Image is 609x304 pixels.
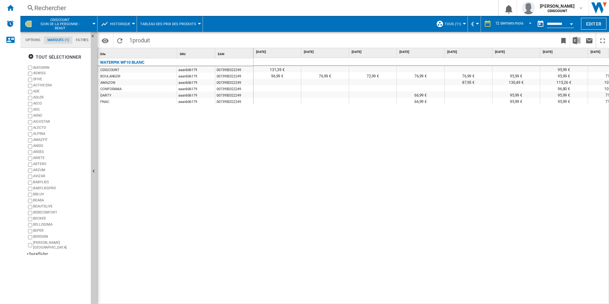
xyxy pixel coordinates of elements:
[445,72,492,79] div: 76,99 €
[100,73,120,80] div: BOULANGER
[28,235,32,239] input: brand.name
[28,217,32,221] input: brand.name
[110,16,133,32] button: Historique
[28,175,32,179] input: brand.name
[33,174,88,180] div: AVIZAR
[215,73,253,79] div: 0073950322249
[100,67,119,73] div: CDISCOUNT
[33,101,88,107] div: AECO
[566,17,577,29] button: Open calendar
[33,204,88,210] div: BEAUTELIVE
[28,72,32,76] input: brand.name
[28,51,81,63] div: tout sélectionner
[100,80,115,86] div: AMAZON
[254,72,301,79] div: 96,99 €
[350,48,397,56] div: [DATE]
[33,168,88,174] div: ARZUM
[33,89,88,95] div: ADE
[177,79,215,85] div: aaanb06179
[540,72,588,79] div: 95,99 €
[33,137,88,143] div: AMAZFIT
[495,21,523,25] div: 12 derniers mois
[349,72,397,79] div: 72,99 €
[255,48,301,56] div: [DATE]
[33,180,88,186] div: BABYLISS
[492,79,540,85] div: 130,49 €
[33,65,88,70] label: WATERPIK
[33,107,88,113] div: AEG
[99,48,177,58] div: Sort None
[33,95,88,101] div: ADLER
[492,91,540,98] div: 95,99 €
[446,48,492,56] div: [DATE]
[33,119,88,125] div: AIGOSTAR
[28,211,32,215] input: brand.name
[177,98,215,105] div: aaanb06179
[215,85,253,92] div: 0073950322249
[33,198,88,204] div: BEABA
[100,92,111,99] div: DARTY
[177,92,215,98] div: aaanb06179
[33,222,88,228] div: BELLISSIMA
[471,21,474,27] span: €
[28,229,32,233] input: brand.name
[33,240,88,250] div: [PERSON_NAME][GEOGRAPHIC_DATA]
[177,66,215,73] div: aaanb06179
[33,71,88,77] div: 4SWISS
[28,66,32,70] input: brand.name
[522,2,535,14] img: profile.jpg
[301,72,349,79] div: 76,99 €
[33,228,88,234] div: BEPER
[44,36,72,44] md-tab-item: Marques (1)
[100,86,122,92] div: CONFORAMA
[33,156,88,162] div: ARIETE
[217,48,253,58] div: EAN Sort None
[540,85,588,91] div: 96,80 €
[471,16,477,32] div: €
[445,79,492,85] div: 87,95 €
[548,9,567,13] b: CDISCOUNT
[398,48,444,56] div: [DATE]
[180,52,186,56] span: SKU
[33,162,88,168] div: ARTERO
[100,99,109,105] div: FNAC
[573,37,580,44] img: excel-24x24.png
[26,51,83,63] button: tout sélectionner
[28,187,32,191] input: brand.name
[33,186,88,192] div: BABYLISSPRO
[304,50,347,54] span: [DATE]
[28,78,32,82] input: brand.name
[28,150,32,155] input: brand.name
[33,113,88,119] div: AENO
[570,33,583,48] button: Télécharger au format Excel
[27,251,88,256] div: +Tout afficher
[540,66,588,72] div: 95,99 €
[100,59,145,66] div: WATERPIK WF10 BLANC
[218,52,224,56] span: EAN
[178,48,215,58] div: Sort None
[33,125,88,131] div: ALECTO
[33,192,88,198] div: BBLUV
[596,33,609,48] button: Plein écran
[540,79,588,85] div: 115,26 €
[468,16,481,32] md-menu: Currency
[540,91,588,98] div: 95,99 €
[495,19,534,29] md-select: REPORTS.WIZARD.STEPS.REPORT.STEPS.REPORT_OPTIONS.PERIOD: 12 derniers mois
[541,48,588,56] div: [DATE]
[28,84,32,88] input: brand.name
[33,210,88,216] div: BEBECONFORT
[34,4,482,12] div: Rechercher
[72,36,92,44] md-tab-item: Filtres
[28,193,32,197] input: brand.name
[33,216,88,222] div: BECKER
[397,91,444,98] div: 66,99 €
[28,169,32,173] input: brand.name
[28,120,32,124] input: brand.name
[215,92,253,98] div: 0073950322249
[35,18,85,30] span: CDISCOUNT:Soin de la personne - beaut
[35,16,91,32] button: CDISCOUNTSoin de la personne - beaut
[177,85,215,92] div: aaanb06179
[543,50,586,54] span: [DATE]
[303,48,349,56] div: [DATE]
[28,163,32,167] input: brand.name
